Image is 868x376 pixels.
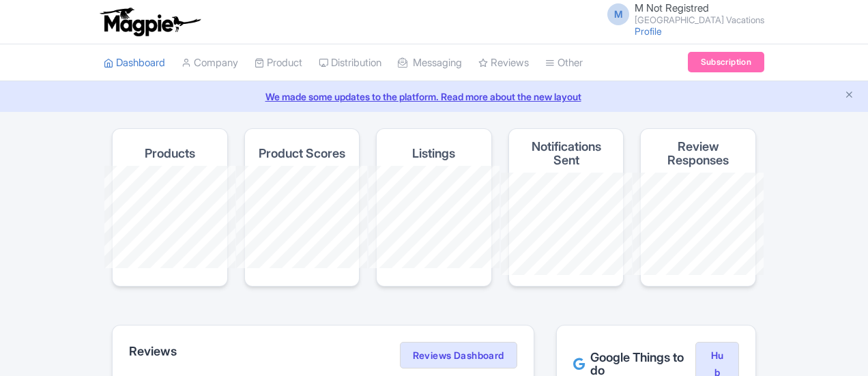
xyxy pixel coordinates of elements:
span: M Not Registred [635,1,709,14]
span: M [607,3,629,25]
a: Profile [635,25,662,37]
a: Reviews Dashboard [400,342,517,369]
a: Distribution [319,44,381,82]
a: Subscription [688,52,764,72]
h2: Reviews [129,345,177,358]
small: [GEOGRAPHIC_DATA] Vacations [635,16,764,25]
img: logo-ab69f6fb50320c5b225c76a69d11143b.png [97,7,203,37]
h4: Notifications Sent [520,140,613,167]
a: Other [545,44,583,82]
h4: Listings [412,147,455,160]
button: Close announcement [844,88,854,104]
h4: Product Scores [259,147,345,160]
h4: Review Responses [652,140,744,167]
a: Messaging [398,44,462,82]
h4: Products [145,147,195,160]
a: M M Not Registred [GEOGRAPHIC_DATA] Vacations [599,3,764,25]
a: Dashboard [104,44,165,82]
a: Company [182,44,238,82]
a: Product [255,44,302,82]
a: We made some updates to the platform. Read more about the new layout [8,89,860,104]
a: Reviews [478,44,529,82]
